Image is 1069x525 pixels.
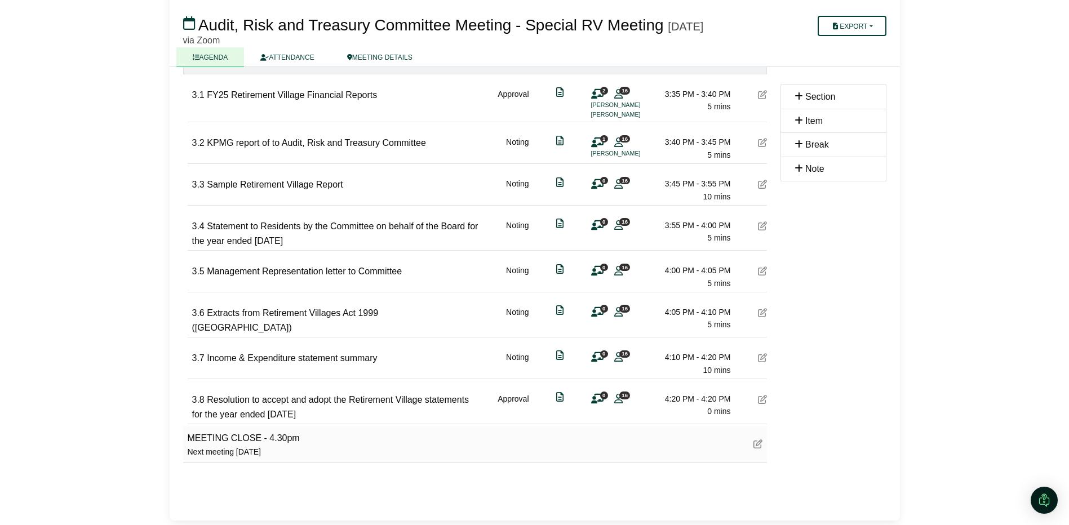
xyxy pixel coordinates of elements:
[207,266,402,276] span: Management Representation letter to Committee
[192,395,469,419] span: Resolution to accept and adopt the Retirement Village statements for the year ended [DATE]
[600,177,608,184] span: 0
[652,306,731,318] div: 4:05 PM - 4:10 PM
[498,393,529,421] div: Approval
[506,264,529,290] div: Noting
[668,20,703,33] div: [DATE]
[652,393,731,405] div: 4:20 PM - 4:20 PM
[805,92,835,101] span: Section
[591,100,676,110] li: [PERSON_NAME]
[498,88,529,120] div: Approval
[192,266,205,276] span: 3.5
[331,47,429,67] a: MEETING DETAILS
[506,351,529,376] div: Noting
[619,264,630,271] span: 16
[176,47,245,67] a: AGENDA
[207,138,426,148] span: KPMG report of to Audit, Risk and Treasury Committee
[707,150,730,159] span: 5 mins
[600,264,608,271] span: 0
[506,136,529,161] div: Noting
[619,218,630,225] span: 16
[192,138,205,148] span: 3.2
[192,90,205,100] span: 3.1
[600,305,608,312] span: 0
[652,264,731,277] div: 4:00 PM - 4:05 PM
[192,308,205,318] span: 3.6
[192,353,205,363] span: 3.7
[652,351,731,363] div: 4:10 PM - 4:20 PM
[188,446,300,458] div: Next meeting [DATE]
[188,433,300,443] span: MEETING CLOSE - 4.30pm
[707,279,730,288] span: 5 mins
[707,320,730,329] span: 5 mins
[703,366,730,375] span: 10 mins
[619,350,630,358] span: 16
[207,90,377,100] span: FY25 Retirement Village Financial Reports
[707,102,730,111] span: 5 mins
[652,136,731,148] div: 3:40 PM - 3:45 PM
[591,110,676,119] li: [PERSON_NAME]
[207,180,343,189] span: Sample Retirement Village Report
[1031,487,1058,514] div: Open Intercom Messenger
[652,177,731,190] div: 3:45 PM - 3:55 PM
[619,87,630,94] span: 16
[192,180,205,189] span: 3.3
[600,391,608,399] span: 0
[600,350,608,358] span: 0
[192,395,205,404] span: 3.8
[192,221,478,246] span: Statement to Residents by the Committee on behalf of the Board for the year ended [DATE]
[244,47,330,67] a: ATTENDANCE
[506,219,529,248] div: Noting
[591,149,676,158] li: [PERSON_NAME]
[703,192,730,201] span: 10 mins
[707,233,730,242] span: 5 mins
[707,407,730,416] span: 0 mins
[805,116,823,126] span: Item
[198,16,664,34] span: Audit, Risk and Treasury Committee Meeting - Special RV Meeting
[805,140,829,149] span: Break
[619,177,630,184] span: 16
[192,221,205,231] span: 3.4
[619,135,630,143] span: 16
[506,177,529,203] div: Noting
[207,353,377,363] span: Income & Expenditure statement summary
[600,87,608,94] span: 2
[183,35,220,45] span: via Zoom
[619,305,630,312] span: 16
[805,164,824,173] span: Note
[652,219,731,232] div: 3:55 PM - 4:00 PM
[192,308,379,332] span: Extracts from Retirement Villages Act 1999 ([GEOGRAPHIC_DATA])
[600,135,608,143] span: 1
[619,391,630,399] span: 16
[818,16,886,36] button: Export
[652,88,731,100] div: 3:35 PM - 3:40 PM
[600,218,608,225] span: 0
[506,306,529,335] div: Noting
